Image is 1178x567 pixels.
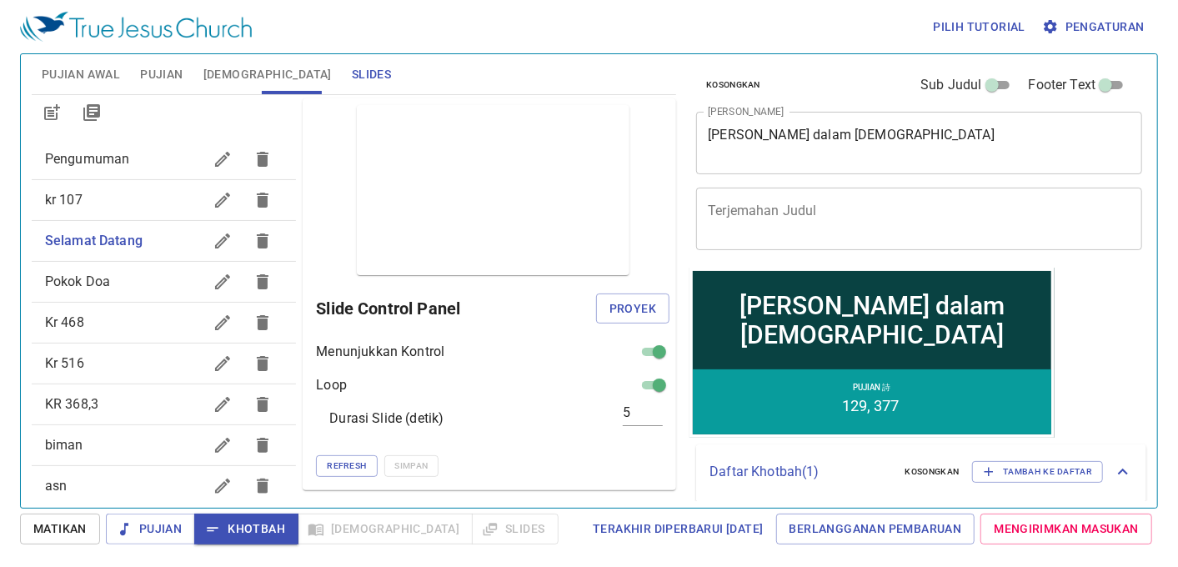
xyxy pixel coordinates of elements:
[208,519,285,539] span: Khotbah
[980,514,1152,544] a: Mengirimkan Masukan
[776,514,975,544] a: Berlangganan Pembaruan
[329,409,444,429] p: Durasi Slide (detik)
[32,180,297,220] div: kr 107
[32,303,297,343] div: Kr 468
[689,268,1055,438] iframe: from-child
[994,519,1139,539] span: Mengirimkan Masukan
[696,444,1146,499] div: Daftar Khotbah(1)KosongkanTambah ke Daftar
[33,519,87,539] span: Matikan
[316,342,444,362] p: Menunjukkan Kontrol
[20,12,252,42] img: True Jesus Church
[32,384,297,424] div: KR 368,3
[45,396,98,412] span: KR 368,3
[42,64,120,85] span: Pujian Awal
[708,127,1130,158] textarea: [PERSON_NAME] dalam [DEMOGRAPHIC_DATA]
[596,294,669,324] button: Proyek
[32,221,297,261] div: Selamat Datang
[352,64,391,85] span: Slides
[696,75,770,95] button: Kosongkan
[32,262,297,302] div: Pokok Doa
[45,314,84,330] span: Kr 468
[32,139,297,179] div: Pengumuman
[316,295,595,322] h6: Slide Control Panel
[20,514,100,544] button: Matikan
[586,514,769,544] a: Terakhir Diperbarui [DATE]
[203,64,332,85] span: [DEMOGRAPHIC_DATA]
[1039,12,1151,43] button: Pengaturan
[983,464,1092,479] span: Tambah ke Daftar
[194,514,298,544] button: Khotbah
[609,299,656,319] span: Proyek
[709,462,891,482] p: Daftar Khotbah ( 1 )
[140,64,183,85] span: Pujian
[316,375,347,395] p: Loop
[45,233,143,248] span: Selamat Datang
[790,519,962,539] span: Berlangganan Pembaruan
[45,478,67,494] span: asn
[920,75,981,95] span: Sub Judul
[45,355,84,371] span: Kr 516
[593,519,763,539] span: Terakhir Diperbarui [DATE]
[45,273,110,289] span: Pokok Doa
[32,466,297,506] div: asn
[905,464,960,479] span: Kosongkan
[1045,17,1145,38] span: Pengaturan
[895,462,970,482] button: Kosongkan
[32,425,297,465] div: biman
[119,519,182,539] span: Pujian
[933,17,1025,38] span: Pilih tutorial
[32,344,297,384] div: Kr 516
[972,461,1103,483] button: Tambah ke Daftar
[926,12,1032,43] button: Pilih tutorial
[45,151,130,167] span: Pengumuman
[706,78,760,93] span: Kosongkan
[45,437,83,453] span: biman
[316,455,377,477] button: Refresh
[327,459,366,474] span: Refresh
[1029,75,1096,95] span: Footer Text
[45,192,83,208] span: kr 107
[106,514,195,544] button: Pujian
